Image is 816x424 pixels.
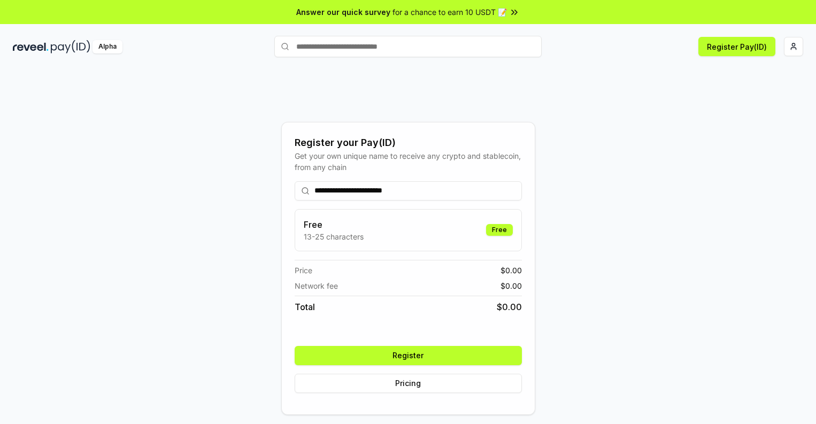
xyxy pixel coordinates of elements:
[295,150,522,173] div: Get your own unique name to receive any crypto and stablecoin, from any chain
[295,280,338,291] span: Network fee
[392,6,507,18] span: for a chance to earn 10 USDT 📝
[497,300,522,313] span: $ 0.00
[93,40,122,53] div: Alpha
[295,135,522,150] div: Register your Pay(ID)
[295,265,312,276] span: Price
[501,265,522,276] span: $ 0.00
[698,37,775,56] button: Register Pay(ID)
[13,40,49,53] img: reveel_dark
[501,280,522,291] span: $ 0.00
[296,6,390,18] span: Answer our quick survey
[486,224,513,236] div: Free
[304,218,364,231] h3: Free
[51,40,90,53] img: pay_id
[295,300,315,313] span: Total
[304,231,364,242] p: 13-25 characters
[295,346,522,365] button: Register
[295,374,522,393] button: Pricing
